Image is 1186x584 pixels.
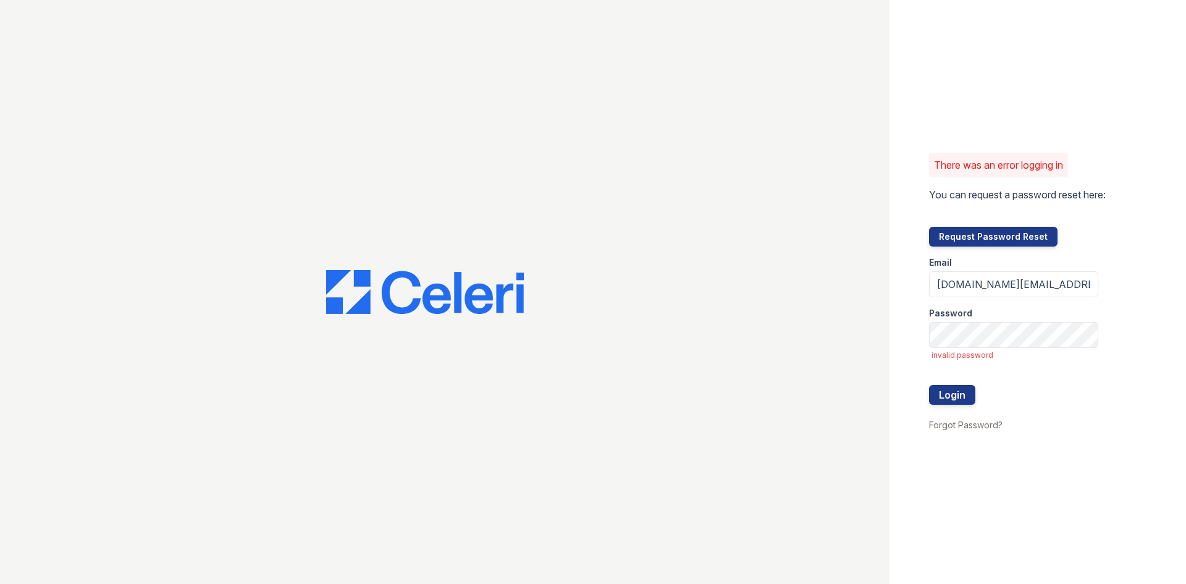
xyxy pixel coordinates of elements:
[929,227,1058,247] button: Request Password Reset
[929,307,972,320] label: Password
[929,385,975,405] button: Login
[326,270,524,315] img: CE_Logo_Blue-a8612792a0a2168367f1c8372b55b34899dd931a85d93a1a3d3e32e68fde9ad4.png
[932,350,1098,360] span: invalid password
[934,158,1063,172] p: There was an error logging in
[929,420,1003,430] a: Forgot Password?
[929,187,1106,202] p: You can request a password reset here:
[929,256,952,269] label: Email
